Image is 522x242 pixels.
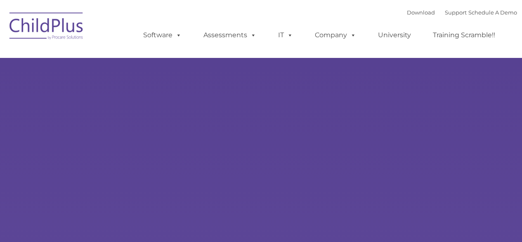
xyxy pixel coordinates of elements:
a: Download [407,9,435,16]
a: Company [307,27,364,43]
a: Training Scramble!! [425,27,503,43]
img: ChildPlus by Procare Solutions [5,7,88,48]
a: Assessments [195,27,265,43]
a: Support [445,9,467,16]
a: Software [135,27,190,43]
a: Schedule A Demo [468,9,517,16]
a: University [370,27,419,43]
a: IT [270,27,301,43]
font: | [407,9,517,16]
